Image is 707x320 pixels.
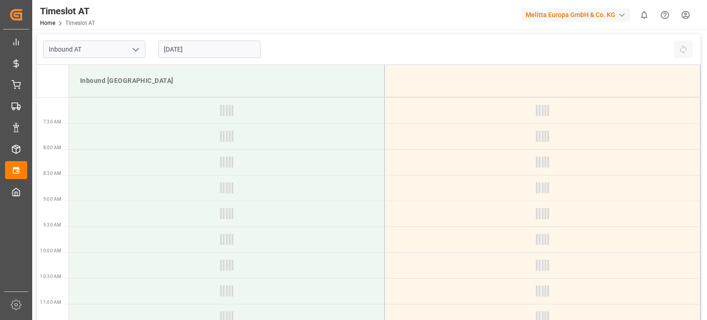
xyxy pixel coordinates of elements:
[522,6,634,23] button: Melitta Europa GmbH & Co. KG
[43,41,145,58] input: Type to search/select
[43,197,61,202] span: 9:00 AM
[158,41,261,58] input: DD-MM-YYYY
[40,4,95,18] div: Timeslot AT
[43,222,61,227] span: 9:30 AM
[522,8,630,22] div: Melitta Europa GmbH & Co. KG
[40,274,61,279] span: 10:30 AM
[76,72,377,89] div: Inbound [GEOGRAPHIC_DATA]
[40,300,61,305] span: 11:00 AM
[40,20,55,26] a: Home
[40,248,61,253] span: 10:00 AM
[43,145,61,150] span: 8:00 AM
[655,5,675,25] button: Help Center
[634,5,655,25] button: show 0 new notifications
[43,119,61,124] span: 7:30 AM
[128,42,142,57] button: open menu
[43,171,61,176] span: 8:30 AM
